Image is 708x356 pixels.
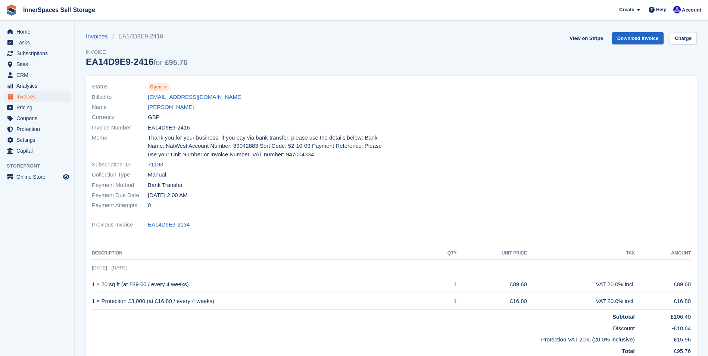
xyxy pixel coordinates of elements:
a: menu [4,135,71,145]
a: 71193 [148,160,163,169]
span: Account [682,6,701,14]
a: View on Stripe [567,32,606,44]
td: Discount [92,321,635,333]
th: Description [92,247,431,259]
td: £106.40 [635,310,691,321]
td: £89.60 [635,276,691,293]
span: Payment Due Date [92,191,148,200]
a: InnerSpaces Self Storage [20,4,98,16]
td: 1 [431,276,456,293]
span: Thank you for your business! If you pay via bank transfer, please use the details below: Bank Nam... [148,134,387,159]
span: Home [16,26,61,37]
span: Online Store [16,172,61,182]
td: Protection VAT 20% (20.0% inclusive) [92,332,635,344]
a: EA14D9E9-2134 [148,221,190,229]
span: Settings [16,135,61,145]
a: Open [148,82,169,91]
span: Memo [92,134,148,159]
nav: breadcrumbs [86,32,188,41]
span: Status [92,82,148,91]
th: Amount [635,247,691,259]
td: £16.80 [457,293,527,310]
span: Collection Type [92,171,148,179]
img: stora-icon-8386f47178a22dfd0bd8f6a31ec36ba5ce8667c1dd55bd0f319d3a0aa187defe.svg [6,4,17,16]
div: VAT 20.0% incl. [527,280,635,289]
td: 1 × 20 sq ft (at £89.60 / every 4 weeks) [92,276,431,293]
a: menu [4,102,71,113]
a: Invoices [86,32,112,41]
a: menu [4,113,71,124]
span: Sites [16,59,61,69]
th: Tax [527,247,635,259]
a: [PERSON_NAME] [148,103,194,112]
a: Preview store [62,172,71,181]
time: 2025-09-26 01:00:00 UTC [148,191,187,200]
td: £16.80 [635,293,691,310]
span: Subscription ID [92,160,148,169]
th: Unit Price [457,247,527,259]
a: Charge [670,32,697,44]
span: Billed to [92,93,148,102]
span: Coupons [16,113,61,124]
a: menu [4,59,71,69]
span: Create [619,6,634,13]
a: menu [4,91,71,102]
a: menu [4,48,71,59]
span: Previous Invoice [92,221,148,229]
span: Help [656,6,667,13]
td: £15.96 [635,332,691,344]
span: for [153,58,162,66]
a: menu [4,37,71,48]
span: Invoices [16,91,61,102]
strong: Subtotal [612,313,635,320]
span: 0 [148,201,151,210]
span: Manual [148,171,166,179]
span: Invoice Number [92,124,148,132]
a: menu [4,146,71,156]
span: £95.76 [165,58,187,66]
span: Name [92,103,148,112]
span: [DATE] - [DATE] [92,265,127,271]
a: menu [4,124,71,134]
div: EA14D9E9-2416 [86,57,188,67]
span: Protection [16,124,61,134]
a: menu [4,81,71,91]
span: GBP [148,113,160,122]
a: Download Invoice [612,32,664,44]
span: EA14D9E9-2416 [148,124,190,132]
td: £89.60 [457,276,527,293]
strong: Total [622,348,635,354]
td: -£10.64 [635,321,691,333]
span: Bank Transfer [148,181,183,190]
span: Open [150,84,162,90]
a: menu [4,70,71,80]
a: menu [4,26,71,37]
span: Analytics [16,81,61,91]
th: QTY [431,247,456,259]
span: Payment Attempts [92,201,148,210]
td: 1 [431,293,456,310]
span: Tasks [16,37,61,48]
span: Payment Method [92,181,148,190]
a: [EMAIL_ADDRESS][DOMAIN_NAME] [148,93,243,102]
span: Currency [92,113,148,122]
span: Subscriptions [16,48,61,59]
span: Invoice [86,49,188,56]
td: £95.76 [635,344,691,356]
span: CRM [16,70,61,80]
span: Capital [16,146,61,156]
td: 1 × Protection £3,000 (at £16.80 / every 4 weeks) [92,293,431,310]
a: menu [4,172,71,182]
span: Storefront [7,162,74,170]
span: Pricing [16,102,61,113]
img: Russell Harding [673,6,681,13]
div: VAT 20.0% incl. [527,297,635,306]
